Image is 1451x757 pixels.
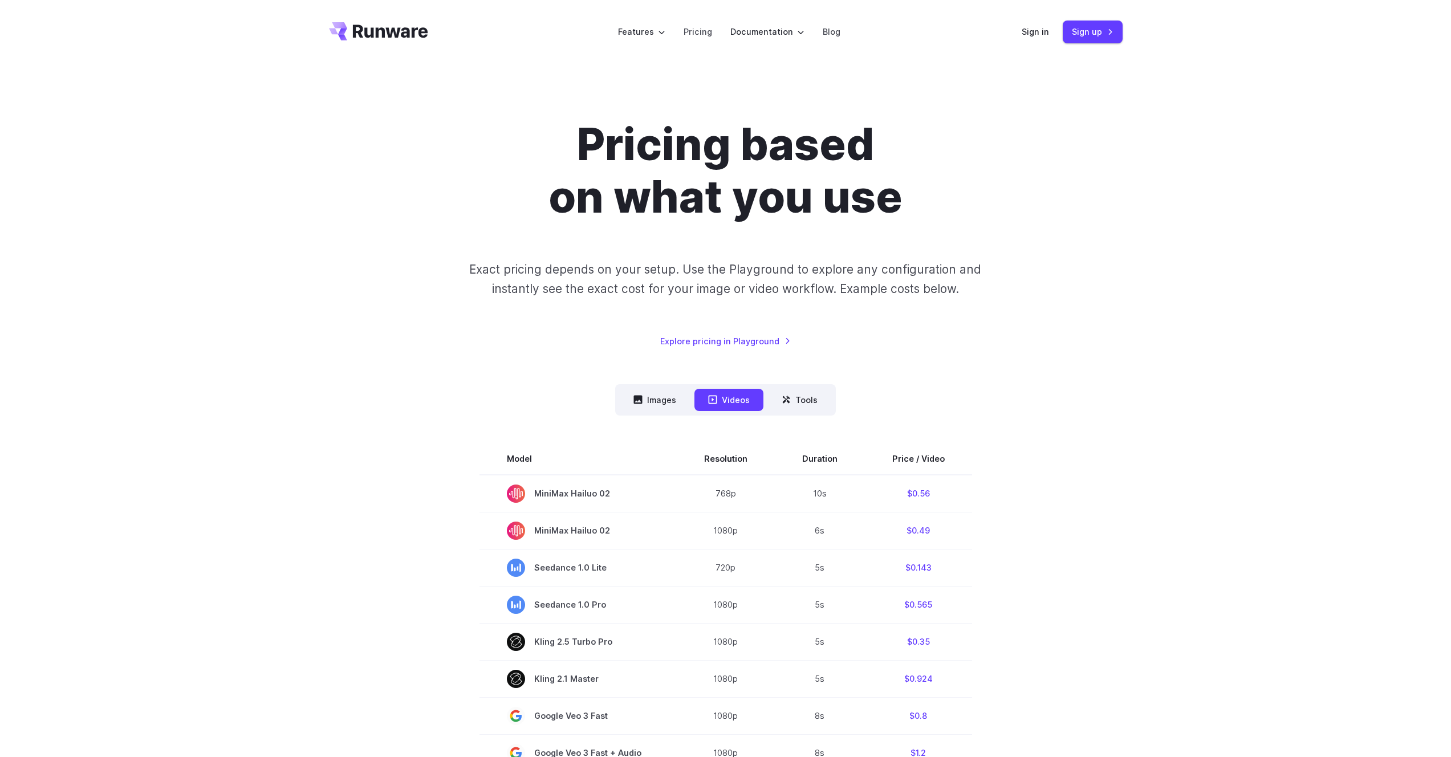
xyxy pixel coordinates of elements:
[677,623,775,660] td: 1080p
[507,670,649,688] span: Kling 2.1 Master
[865,475,972,512] td: $0.56
[507,707,649,725] span: Google Veo 3 Fast
[775,623,865,660] td: 5s
[865,697,972,734] td: $0.8
[677,475,775,512] td: 768p
[694,389,763,411] button: Videos
[507,596,649,614] span: Seedance 1.0 Pro
[823,25,840,38] a: Blog
[677,660,775,697] td: 1080p
[507,485,649,503] span: MiniMax Hailuo 02
[448,260,1003,298] p: Exact pricing depends on your setup. Use the Playground to explore any configuration and instantl...
[775,512,865,549] td: 6s
[730,25,804,38] label: Documentation
[865,586,972,623] td: $0.565
[677,443,775,475] th: Resolution
[677,697,775,734] td: 1080p
[329,22,428,40] a: Go to /
[865,443,972,475] th: Price / Video
[775,586,865,623] td: 5s
[507,522,649,540] span: MiniMax Hailuo 02
[865,512,972,549] td: $0.49
[660,335,791,348] a: Explore pricing in Playground
[775,549,865,586] td: 5s
[775,697,865,734] td: 8s
[775,660,865,697] td: 5s
[507,633,649,651] span: Kling 2.5 Turbo Pro
[408,119,1043,223] h1: Pricing based on what you use
[479,443,677,475] th: Model
[775,475,865,512] td: 10s
[618,25,665,38] label: Features
[768,389,831,411] button: Tools
[1063,21,1123,43] a: Sign up
[507,559,649,577] span: Seedance 1.0 Lite
[677,549,775,586] td: 720p
[620,389,690,411] button: Images
[677,586,775,623] td: 1080p
[865,623,972,660] td: $0.35
[684,25,712,38] a: Pricing
[677,512,775,549] td: 1080p
[775,443,865,475] th: Duration
[865,549,972,586] td: $0.143
[865,660,972,697] td: $0.924
[1022,25,1049,38] a: Sign in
